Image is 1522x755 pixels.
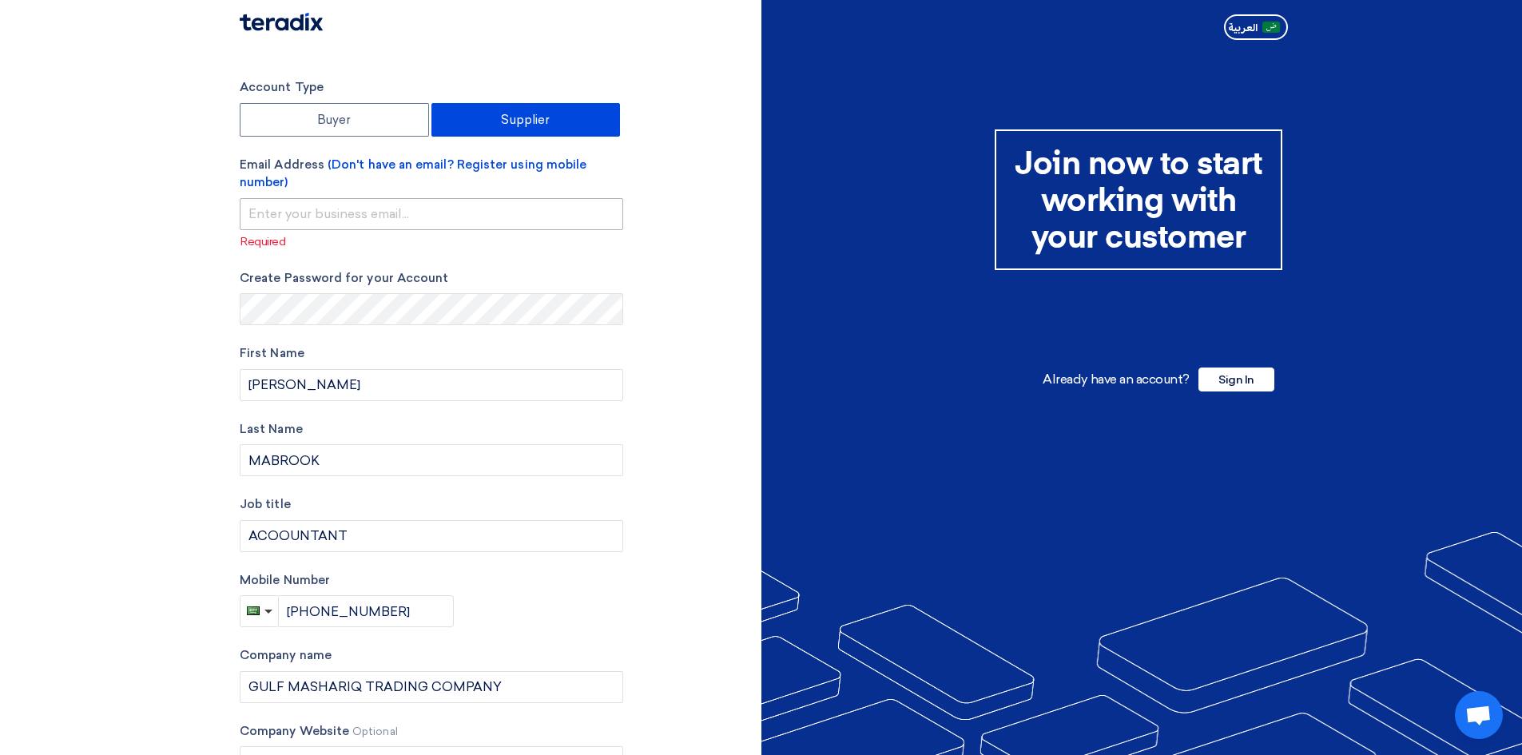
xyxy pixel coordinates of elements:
[1198,372,1274,387] a: Sign In
[240,369,623,401] input: Enter your first name...
[240,444,623,476] input: Last Name...
[1228,22,1258,34] span: العربية
[240,78,623,97] label: Account Type
[240,722,623,741] label: Company Website
[995,129,1282,270] div: Join now to start working with your customer
[240,344,623,363] label: First Name
[240,13,323,31] img: Teradix logo
[240,495,623,514] label: Job title
[431,103,621,137] label: Supplier
[240,198,623,230] input: Enter your business email...
[240,646,623,665] label: Company name
[240,420,623,439] label: Last Name
[240,233,623,250] p: Required
[1262,22,1280,34] img: ar-AR.png
[279,595,454,627] input: Enter phone number...
[240,671,623,703] input: Enter your company name...
[240,156,623,192] label: Email Address
[1043,372,1189,387] span: Already have an account?
[1455,691,1503,739] div: Open chat
[240,103,429,137] label: Buyer
[240,157,586,190] span: (Don't have an email? Register using mobile number)
[240,520,623,552] input: Enter your job title...
[240,269,623,288] label: Create Password for your Account
[352,725,398,737] span: Optional
[240,571,623,590] label: Mobile Number
[1224,14,1288,40] button: العربية
[1198,368,1274,391] span: Sign In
